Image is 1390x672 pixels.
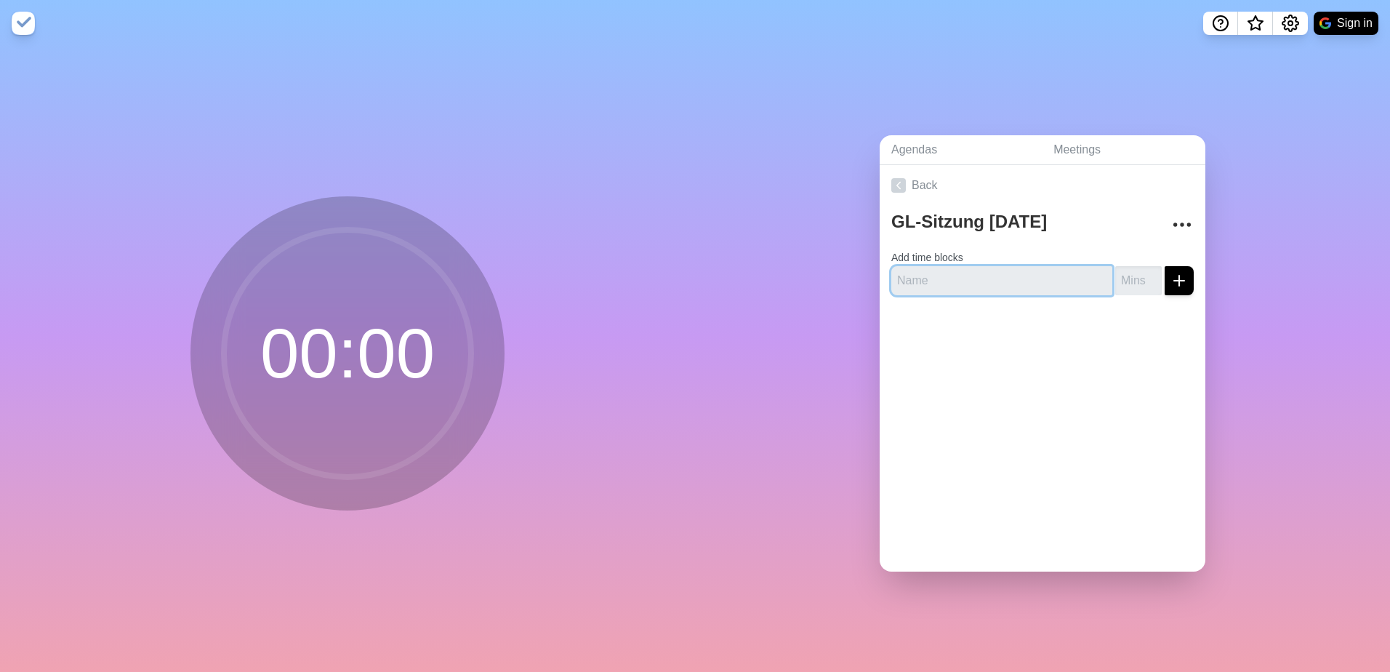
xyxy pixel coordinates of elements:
[1319,17,1331,29] img: google logo
[12,12,35,35] img: timeblocks logo
[1042,135,1205,165] a: Meetings
[1238,12,1273,35] button: What’s new
[880,135,1042,165] a: Agendas
[1168,210,1197,239] button: More
[891,252,963,263] label: Add time blocks
[1314,12,1378,35] button: Sign in
[1115,266,1162,295] input: Mins
[1203,12,1238,35] button: Help
[891,266,1112,295] input: Name
[1273,12,1308,35] button: Settings
[880,165,1205,206] a: Back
